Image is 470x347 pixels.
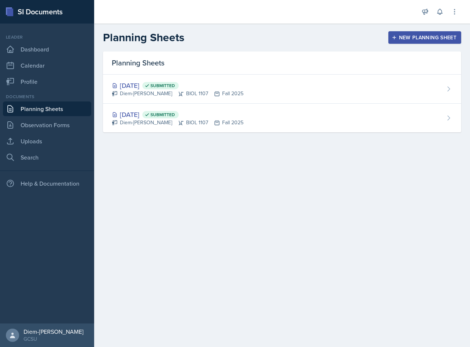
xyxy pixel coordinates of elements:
[103,104,461,132] a: [DATE] Submitted Diem-[PERSON_NAME]BIOL 1107Fall 2025
[112,90,243,97] div: Diem-[PERSON_NAME] BIOL 1107 Fall 2025
[150,83,175,89] span: Submitted
[393,35,456,40] div: New Planning Sheet
[103,75,461,104] a: [DATE] Submitted Diem-[PERSON_NAME]BIOL 1107Fall 2025
[103,31,184,44] h2: Planning Sheets
[3,150,91,165] a: Search
[3,134,91,149] a: Uploads
[3,42,91,57] a: Dashboard
[3,93,91,100] div: Documents
[103,51,461,75] div: Planning Sheets
[3,74,91,89] a: Profile
[24,335,83,343] div: GCSU
[24,328,83,335] div: Diem-[PERSON_NAME]
[3,176,91,191] div: Help & Documentation
[3,118,91,132] a: Observation Forms
[150,112,175,118] span: Submitted
[388,31,461,44] button: New Planning Sheet
[3,58,91,73] a: Calendar
[3,101,91,116] a: Planning Sheets
[112,119,243,126] div: Diem-[PERSON_NAME] BIOL 1107 Fall 2025
[112,81,243,90] div: [DATE]
[3,34,91,40] div: Leader
[112,110,243,119] div: [DATE]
